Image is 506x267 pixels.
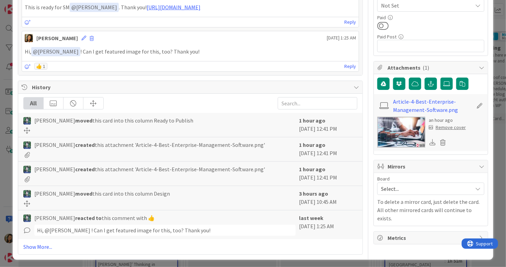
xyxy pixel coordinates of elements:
b: 1 hour ago [299,117,325,124]
b: moved [75,190,92,197]
img: CL [25,34,33,42]
div: [PERSON_NAME] [36,34,78,42]
img: CR [23,117,31,125]
b: moved [75,117,92,124]
span: ( 1 ) [423,64,429,71]
p: This is ready for SM . Thank you! [25,3,356,12]
span: @ [71,4,76,11]
p: Hi, ! Can I get featured image for this, too? Thank you! [25,47,356,56]
b: created [75,166,95,173]
input: Search... [278,97,357,109]
a: Reply [344,18,356,26]
b: 1 hour ago [299,141,325,148]
div: Paid [377,15,484,20]
img: CR [23,190,31,198]
b: 3 hours ago [299,190,328,197]
b: 1 hour ago [299,166,325,173]
span: Metrics [388,234,475,242]
div: [DATE] 1:25 AM [299,214,357,236]
span: Support [14,1,31,9]
p: To delete a mirror card, just delete the card. All other mirrored cards will continue to exists. [377,198,484,222]
b: reacted to [75,214,102,221]
div: [DATE] 10:45 AM [299,189,357,207]
div: 👍 1 [34,63,47,70]
span: History [32,83,350,91]
span: [PERSON_NAME] this attachment 'Article-4-Best-Enterprise-Management-Software.png' [34,141,265,149]
div: All [24,97,44,109]
span: [PERSON_NAME] this card into this column Design [34,189,170,198]
div: [DATE] 12:41 PM [299,165,357,182]
img: CR [23,214,31,222]
div: [DATE] 12:41 PM [299,116,357,133]
span: Not Set [381,1,469,10]
div: Remove cover [429,124,466,131]
span: [PERSON_NAME] this comment with 👍 [34,214,155,222]
span: [PERSON_NAME] this attachment 'Article-4-Best-Enterprise-Management-Software.png' [34,165,265,173]
div: Download [429,138,436,147]
span: Board [377,176,390,181]
a: Article-4-Best-Enterprise-Management-Software.png [393,97,473,114]
a: [URL][DOMAIN_NAME] [147,4,200,11]
span: Mirrors [388,162,475,171]
img: CR [23,141,31,149]
span: [PERSON_NAME] [71,4,117,11]
a: Show More... [23,243,357,251]
div: an hour ago [429,117,466,124]
div: Hi, ﻿@[PERSON_NAME]﻿ ! Can I get featured image for this, too? Thank you! [34,225,296,236]
span: [PERSON_NAME] this card into this column Ready to Publish [34,116,193,125]
span: Attachments [388,63,475,72]
span: [DATE] 1:25 AM [327,34,356,42]
label: Paid Post [377,34,396,40]
b: last week [299,214,323,221]
span: @ [33,48,38,55]
b: created [75,141,95,148]
div: [DATE] 12:41 PM [299,141,357,158]
span: Select... [381,184,469,194]
span: [PERSON_NAME] [33,48,79,55]
a: Reply [344,62,356,71]
img: CR [23,166,31,173]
